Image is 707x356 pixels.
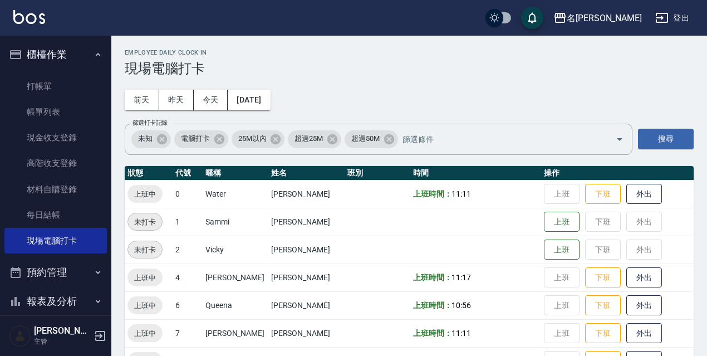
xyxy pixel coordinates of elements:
[174,133,217,144] span: 電腦打卡
[228,90,270,110] button: [DATE]
[4,74,107,99] a: 打帳單
[268,236,345,264] td: [PERSON_NAME]
[4,125,107,150] a: 現金收支登錄
[268,319,345,347] td: [PERSON_NAME]
[4,258,107,287] button: 預約管理
[4,287,107,316] button: 報表及分析
[173,180,203,208] td: 0
[34,337,91,347] p: 主管
[34,325,91,337] h5: [PERSON_NAME]
[203,166,268,181] th: 暱稱
[232,130,285,148] div: 25M以內
[626,295,662,316] button: 外出
[268,291,345,319] td: [PERSON_NAME]
[173,166,203,181] th: 代號
[203,291,268,319] td: Queena
[451,189,471,198] span: 11:11
[4,177,107,202] a: 材料自購登錄
[127,328,163,339] span: 上班中
[127,188,163,200] span: 上班中
[203,264,268,291] td: [PERSON_NAME]
[4,99,107,125] a: 帳單列表
[413,273,452,282] b: 上班時間：
[544,240,580,260] button: 上班
[268,180,345,208] td: [PERSON_NAME]
[413,329,452,338] b: 上班時間：
[203,208,268,236] td: Sammi
[567,11,642,25] div: 名[PERSON_NAME]
[288,133,330,144] span: 超過25M
[268,264,345,291] td: [PERSON_NAME]
[626,267,662,288] button: 外出
[128,216,162,228] span: 未打卡
[4,228,107,253] a: 現場電腦打卡
[173,291,203,319] td: 6
[4,40,107,69] button: 櫃檯作業
[626,323,662,344] button: 外出
[4,202,107,228] a: 每日結帳
[125,90,159,110] button: 前天
[4,150,107,176] a: 高階收支登錄
[345,130,398,148] div: 超過50M
[626,184,662,204] button: 外出
[638,129,694,149] button: 搜尋
[232,133,273,144] span: 25M以內
[585,267,621,288] button: 下班
[128,244,162,256] span: 未打卡
[549,7,646,30] button: 名[PERSON_NAME]
[13,10,45,24] img: Logo
[9,325,31,347] img: Person
[541,166,694,181] th: 操作
[345,166,410,181] th: 班別
[127,300,163,311] span: 上班中
[159,90,194,110] button: 昨天
[611,130,629,148] button: Open
[413,189,452,198] b: 上班時間：
[268,208,345,236] td: [PERSON_NAME]
[651,8,694,28] button: 登出
[585,323,621,344] button: 下班
[125,49,694,56] h2: Employee Daily Clock In
[413,301,452,310] b: 上班時間：
[127,272,163,284] span: 上班中
[451,301,471,310] span: 10:56
[203,236,268,264] td: Vicky
[174,130,228,148] div: 電腦打卡
[203,319,268,347] td: [PERSON_NAME]
[451,329,471,338] span: 11:11
[131,133,159,144] span: 未知
[268,166,345,181] th: 姓名
[173,319,203,347] td: 7
[410,166,542,181] th: 時間
[194,90,228,110] button: 今天
[451,273,471,282] span: 11:17
[521,7,543,29] button: save
[288,130,341,148] div: 超過25M
[345,133,386,144] span: 超過50M
[585,295,621,316] button: 下班
[544,212,580,232] button: 上班
[125,166,173,181] th: 狀態
[131,130,171,148] div: 未知
[400,129,596,149] input: 篩選條件
[132,119,168,127] label: 篩選打卡記錄
[173,236,203,264] td: 2
[173,264,203,291] td: 4
[125,61,694,76] h3: 現場電腦打卡
[585,184,621,204] button: 下班
[173,208,203,236] td: 1
[203,180,268,208] td: Water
